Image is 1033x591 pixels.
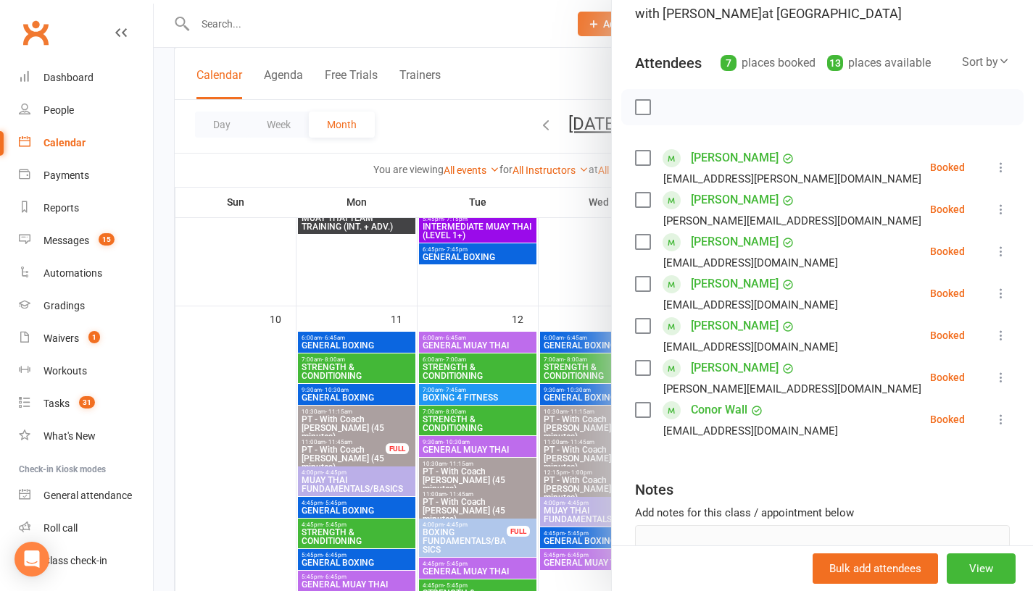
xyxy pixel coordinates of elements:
a: General attendance kiosk mode [19,479,153,512]
div: Booked [930,204,965,214]
div: Gradings [43,300,85,311]
a: [PERSON_NAME] [691,188,779,211]
span: 15 [99,233,115,246]
div: Waivers [43,332,79,344]
a: Messages 15 [19,225,153,257]
div: [EMAIL_ADDRESS][PERSON_NAME][DOMAIN_NAME] [663,169,921,188]
div: Messages [43,235,89,246]
button: Bulk add attendees [813,553,938,584]
a: What's New [19,420,153,453]
span: at [GEOGRAPHIC_DATA] [762,6,902,21]
div: Booked [930,162,965,172]
a: Reports [19,192,153,225]
div: Attendees [635,53,702,73]
div: Roll call [43,522,78,534]
a: People [19,94,153,127]
div: Booked [930,288,965,298]
a: Workouts [19,355,153,387]
div: places booked [721,53,816,73]
a: Gradings [19,290,153,322]
a: Conor Wall [691,398,747,422]
a: [PERSON_NAME] [691,146,779,169]
a: Calendar [19,127,153,159]
div: [PERSON_NAME][EMAIL_ADDRESS][DOMAIN_NAME] [663,211,921,230]
div: General attendance [43,490,132,501]
span: 1 [88,331,100,343]
a: [PERSON_NAME] [691,230,779,253]
a: Dashboard [19,62,153,94]
div: [EMAIL_ADDRESS][DOMAIN_NAME] [663,253,838,272]
a: [PERSON_NAME] [691,314,779,338]
div: What's New [43,430,96,442]
div: [EMAIL_ADDRESS][DOMAIN_NAME] [663,422,838,440]
div: Dashboard [43,72,94,83]
a: Class kiosk mode [19,545,153,577]
div: Calendar [43,137,86,148]
div: Booked [930,246,965,256]
div: Booked [930,372,965,382]
a: [PERSON_NAME] [691,272,779,295]
div: Open Intercom Messenger [14,542,49,577]
div: [PERSON_NAME][EMAIL_ADDRESS][DOMAIN_NAME] [663,380,921,398]
a: Tasks 31 [19,387,153,420]
div: Reports [43,202,79,214]
div: [EMAIL_ADDRESS][DOMAIN_NAME] [663,295,838,314]
span: 31 [79,396,95,408]
div: Sort by [962,53,1010,72]
div: Payments [43,169,89,181]
div: 13 [827,55,843,71]
div: Workouts [43,365,87,377]
a: Automations [19,257,153,290]
div: Class check-in [43,555,107,566]
div: [EMAIL_ADDRESS][DOMAIN_NAME] [663,338,838,356]
a: Roll call [19,512,153,545]
button: View [947,553,1016,584]
a: Clubworx [17,14,54,51]
a: Payments [19,159,153,192]
div: Notes [635,479,673,500]
div: Tasks [43,398,70,409]
div: Booked [930,330,965,340]
a: [PERSON_NAME] [691,356,779,380]
span: with [PERSON_NAME] [635,6,762,21]
div: 7 [721,55,737,71]
div: People [43,104,74,116]
div: Automations [43,267,102,279]
div: Add notes for this class / appointment below [635,504,1010,521]
div: Booked [930,414,965,424]
div: places available [827,53,931,73]
a: Waivers 1 [19,322,153,355]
